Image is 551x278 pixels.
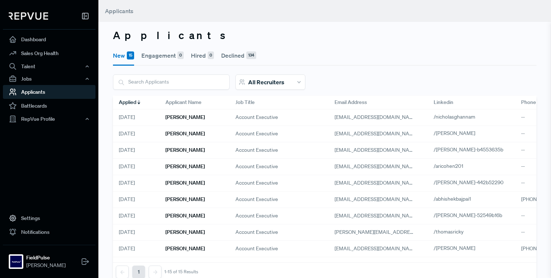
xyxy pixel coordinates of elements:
span: Applicant Name [165,99,202,106]
span: [EMAIL_ADDRESS][DOMAIN_NAME] [335,196,418,202]
a: Applicants [3,85,95,99]
span: All Recruiters [248,78,284,86]
a: /[PERSON_NAME] [434,245,484,251]
span: [EMAIL_ADDRESS][DOMAIN_NAME] [335,114,418,120]
div: [DATE] [113,109,160,126]
span: Job Title [235,99,255,106]
a: /nicholasghannam [434,113,484,120]
span: Account Executive [235,261,278,269]
div: [DATE] [113,142,160,159]
button: Engagement0 [141,45,184,66]
div: [DATE] [113,175,160,192]
a: Notifications [3,225,95,239]
h6: [PERSON_NAME] [165,147,205,153]
span: Email Address [335,99,367,106]
span: [EMAIL_ADDRESS][DOMAIN_NAME] [335,212,418,219]
span: Account Executive [235,179,278,187]
div: [DATE] [113,208,160,224]
h6: [PERSON_NAME] [165,163,205,170]
span: [EMAIL_ADDRESS][DOMAIN_NAME] [335,245,418,252]
a: /[PERSON_NAME]-442b52290 [434,179,512,186]
a: /aricohen201 [434,163,472,169]
a: /thomasricky [434,228,472,235]
div: [DATE] [113,257,160,274]
span: Account Executive [235,196,278,203]
div: 0 [177,51,184,59]
div: 1-15 of 15 Results [164,269,198,274]
a: Sales Org Health [3,46,95,60]
div: [DATE] [113,126,160,142]
input: Search Applicants [113,75,229,89]
span: Account Executive [235,245,278,252]
span: /thomasricky [434,228,464,235]
h6: [PERSON_NAME] [165,246,205,252]
a: /[PERSON_NAME] [434,130,484,136]
a: /[PERSON_NAME]-52549b16b [434,212,511,219]
button: New15 [113,45,134,66]
img: RepVue [9,12,48,20]
span: [EMAIL_ADDRESS][DOMAIN_NAME] [335,147,418,153]
h3: Applicants [113,29,536,42]
h6: [PERSON_NAME] [165,114,205,120]
div: 15 [127,51,134,59]
a: Settings [3,211,95,225]
span: Account Executive [235,228,278,236]
span: [EMAIL_ADDRESS][DOMAIN_NAME] [335,179,418,186]
span: /[PERSON_NAME]-52549b16b [434,212,502,219]
span: [PERSON_NAME][EMAIL_ADDRESS][PERSON_NAME][DOMAIN_NAME] [335,262,497,268]
span: Linkedin [434,99,453,106]
span: [EMAIL_ADDRESS][DOMAIN_NAME] [335,130,418,137]
div: [DATE] [113,241,160,257]
div: [DATE] [113,192,160,208]
div: 134 [246,51,256,59]
div: [DATE] [113,159,160,175]
span: /[PERSON_NAME] [434,245,475,251]
a: /[PERSON_NAME]-b4553635b [434,146,512,153]
span: [PERSON_NAME][EMAIL_ADDRESS][PERSON_NAME][DOMAIN_NAME] [335,229,497,235]
span: /aricohen201 [434,163,463,169]
h6: [PERSON_NAME] [165,229,205,235]
span: /[PERSON_NAME]-442b52290 [434,179,504,186]
a: Battlecards [3,99,95,113]
span: Applied [119,99,136,106]
button: RepVue Profile [3,113,95,125]
span: Account Executive [235,113,278,121]
a: Dashboard [3,32,95,46]
a: /[PERSON_NAME] [434,261,484,268]
span: [EMAIL_ADDRESS][DOMAIN_NAME] [335,163,418,170]
span: /[PERSON_NAME]-b4553635b [434,146,503,153]
span: [PERSON_NAME] [26,262,66,269]
span: Account Executive [235,146,278,154]
span: /abhishekbajpai1 [434,196,471,202]
span: /[PERSON_NAME] [434,261,475,268]
button: Hired0 [191,45,214,66]
span: Account Executive [235,163,278,170]
h6: [PERSON_NAME] [165,131,205,137]
span: Applicants [105,7,133,15]
span: /nicholasghannam [434,113,475,120]
span: /[PERSON_NAME] [434,130,475,136]
div: 0 [208,51,214,59]
span: Account Executive [235,212,278,220]
h6: [PERSON_NAME] [165,196,205,202]
button: Declined134 [221,45,256,66]
button: Jobs [3,73,95,85]
strong: FieldPulse [26,254,66,262]
a: FieldPulseFieldPulse[PERSON_NAME] [3,245,95,272]
h6: [PERSON_NAME] [165,180,205,186]
button: Talent [3,60,95,73]
img: FieldPulse [10,256,22,267]
h6: [PERSON_NAME] [165,213,205,219]
div: Toggle SortBy [113,96,160,109]
a: /abhishekbajpai1 [434,196,479,202]
div: [DATE] [113,224,160,241]
span: Account Executive [235,130,278,138]
h6: [PERSON_NAME] [165,262,205,268]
